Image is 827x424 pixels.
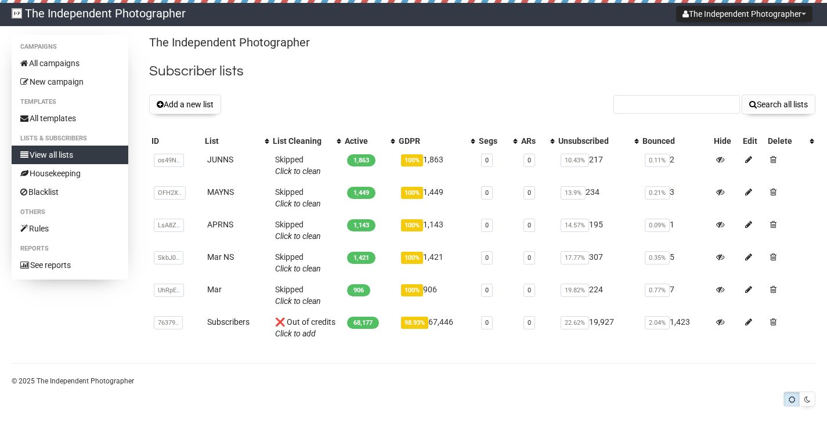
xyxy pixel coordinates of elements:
span: 1,421 [347,252,375,264]
h2: Subscriber lists [149,61,815,82]
a: 0 [528,222,531,229]
span: 0.21% [645,186,670,200]
span: UhRpE.. [154,284,184,297]
span: 22.62% [561,316,589,329]
a: 0 [528,254,531,262]
span: Skipped [275,187,321,208]
li: Reports [12,242,128,256]
th: List Cleaning: No sort applied, activate to apply an ascending sort [270,133,342,149]
td: 1,143 [396,214,476,247]
th: Active: No sort applied, activate to apply an ascending sort [342,133,396,149]
span: 17.77% [561,251,589,264]
span: Skipped [275,285,321,306]
span: 100% [401,284,423,296]
th: Bounced: No sort applied, sorting is disabled [640,133,712,149]
td: 217 [556,149,640,182]
div: Delete [768,135,804,147]
a: Mar NS [207,252,234,262]
a: 0 [528,287,531,294]
td: 3 [640,182,712,214]
span: 98.93% [401,317,428,329]
td: 19,927 [556,311,640,344]
th: Unsubscribed: No sort applied, activate to apply an ascending sort [556,133,640,149]
th: Delete: No sort applied, activate to apply an ascending sort [765,133,815,149]
td: 195 [556,214,640,247]
span: os49N.. [154,154,184,167]
li: Others [12,205,128,219]
a: Housekeeping [12,164,128,183]
li: Templates [12,95,128,109]
span: OFH2X.. [154,186,186,200]
p: The Independent Photographer [149,35,815,50]
td: 7 [640,279,712,311]
td: 1,863 [396,149,476,182]
p: © 2025 The Independent Photographer [12,375,815,387]
span: Skipped [275,252,321,273]
a: Click to clean [275,231,321,241]
span: Click to add [275,329,316,338]
div: Edit [743,135,763,147]
a: See reports [12,256,128,274]
a: 0 [485,319,489,327]
button: Search all lists [742,95,815,114]
li: Campaigns [12,40,128,54]
th: ID: No sort applied, sorting is disabled [149,133,203,149]
a: 0 [485,222,489,229]
a: Subscribers [207,317,250,327]
div: GDPR [399,135,465,147]
button: Add a new list [149,95,221,114]
a: 0 [485,189,489,197]
a: Click to clean [275,296,321,306]
div: ID [151,135,201,147]
a: Click to clean [275,264,321,273]
a: 0 [485,254,489,262]
th: Hide: No sort applied, sorting is disabled [712,133,741,149]
a: New campaign [12,73,128,91]
a: View all lists [12,146,128,164]
span: Skipped [275,220,321,241]
a: Rules [12,219,128,238]
span: 906 [347,284,370,296]
a: Mar [207,285,222,294]
span: 100% [401,187,423,199]
a: Blacklist [12,183,128,201]
span: Skipped [275,155,321,176]
a: All campaigns [12,54,128,73]
span: 1,143 [347,219,375,231]
td: 234 [556,182,640,214]
span: LsA8Z.. [154,219,184,232]
td: 906 [396,279,476,311]
img: 1.png [12,8,22,19]
td: 1,423 [640,311,712,344]
span: 1,449 [347,187,375,199]
a: 0 [528,157,531,164]
span: 100% [401,154,423,166]
th: List: No sort applied, activate to apply an ascending sort [203,133,270,149]
td: 5 [640,247,712,279]
a: 0 [485,287,489,294]
span: SkbJ0.. [154,251,183,264]
span: 0.35% [645,251,670,264]
div: List [205,135,258,147]
div: Unsubscribed [558,135,629,147]
span: 100% [401,219,423,231]
span: 0.09% [645,219,670,232]
td: 2 [640,149,712,182]
div: Hide [714,135,738,147]
a: MAYNS [207,187,234,197]
span: 76379.. [154,316,183,329]
span: 0.11% [645,154,670,167]
div: Segs [479,135,507,147]
a: 0 [528,189,531,197]
td: 1,421 [396,247,476,279]
a: Click to clean [275,166,321,176]
button: The Independent Photographer [676,6,812,22]
a: 0 [528,319,531,327]
div: Bounced [642,135,709,147]
span: 1,863 [347,154,375,166]
td: 224 [556,279,640,311]
span: 68,177 [347,317,379,329]
a: JUNNS [207,155,233,164]
span: 13.9% [561,186,586,200]
th: Edit: No sort applied, sorting is disabled [741,133,765,149]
